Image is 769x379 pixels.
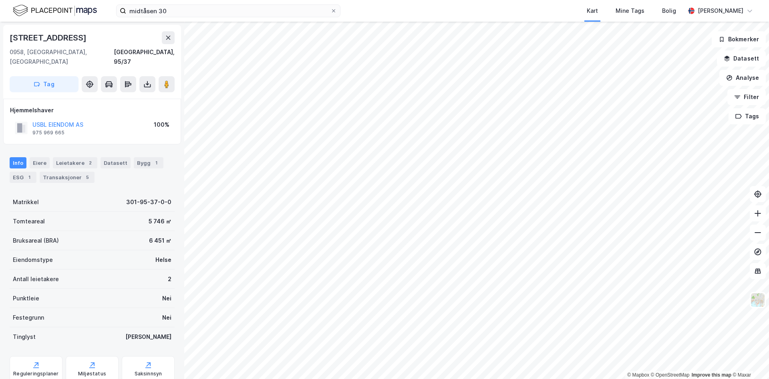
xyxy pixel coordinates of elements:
[10,157,26,168] div: Info
[114,47,175,67] div: [GEOGRAPHIC_DATA], 95/37
[616,6,644,16] div: Mine Tags
[126,197,171,207] div: 301-95-37-0-0
[10,47,114,67] div: 0958, [GEOGRAPHIC_DATA], [GEOGRAPHIC_DATA]
[717,51,766,67] button: Datasett
[13,255,53,265] div: Eiendomstype
[662,6,676,16] div: Bolig
[651,372,690,378] a: OpenStreetMap
[10,105,174,115] div: Hjemmelshaver
[168,274,171,284] div: 2
[13,371,58,377] div: Reguleringsplaner
[162,294,171,303] div: Nei
[13,217,45,226] div: Tomteareal
[627,372,649,378] a: Mapbox
[40,172,95,183] div: Transaksjoner
[101,157,131,168] div: Datasett
[30,157,50,168] div: Eiere
[587,6,598,16] div: Kart
[155,255,171,265] div: Helse
[126,5,330,17] input: Søk på adresse, matrikkel, gårdeiere, leietakere eller personer
[13,4,97,18] img: logo.f888ab2527a4732fd821a326f86c7f29.svg
[692,372,731,378] a: Improve this map
[86,159,94,167] div: 2
[729,108,766,124] button: Tags
[10,76,79,92] button: Tag
[154,120,169,130] div: 100%
[727,89,766,105] button: Filter
[13,274,59,284] div: Antall leietakere
[78,371,106,377] div: Miljøstatus
[83,173,91,181] div: 5
[13,294,39,303] div: Punktleie
[719,70,766,86] button: Analyse
[25,173,33,181] div: 1
[152,159,160,167] div: 1
[698,6,743,16] div: [PERSON_NAME]
[149,217,171,226] div: 5 746 ㎡
[53,157,97,168] div: Leietakere
[134,157,163,168] div: Bygg
[13,332,36,342] div: Tinglyst
[13,236,59,245] div: Bruksareal (BRA)
[125,332,171,342] div: [PERSON_NAME]
[729,340,769,379] iframe: Chat Widget
[750,292,765,308] img: Z
[13,313,44,322] div: Festegrunn
[729,340,769,379] div: Kontrollprogram for chat
[149,236,171,245] div: 6 451 ㎡
[10,172,36,183] div: ESG
[712,31,766,47] button: Bokmerker
[162,313,171,322] div: Nei
[32,130,64,136] div: 975 969 665
[13,197,39,207] div: Matrikkel
[135,371,162,377] div: Saksinnsyn
[10,31,88,44] div: [STREET_ADDRESS]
